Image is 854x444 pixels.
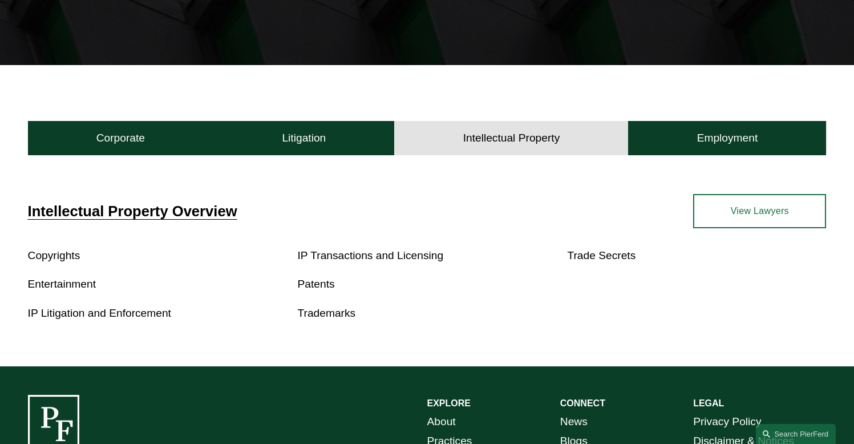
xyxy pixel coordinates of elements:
h4: Employment [697,131,758,145]
a: Intellectual Property Overview [28,203,237,219]
a: About [427,412,456,432]
h4: Litigation [282,131,326,145]
strong: CONNECT [560,398,605,408]
a: Privacy Policy [693,412,761,432]
strong: LEGAL [693,398,724,408]
a: View Lawyers [693,194,826,228]
strong: EXPLORE [427,398,471,408]
a: Search this site [756,424,836,444]
a: Trademarks [298,307,356,319]
a: IP Transactions and Licensing [298,249,444,261]
a: Patents [298,278,335,290]
a: Entertainment [28,278,96,290]
h4: Corporate [96,131,145,145]
a: Copyrights [28,249,80,261]
a: Trade Secrets [567,249,636,261]
a: News [560,412,588,432]
h4: Intellectual Property [463,131,560,145]
a: IP Litigation and Enforcement [28,307,171,319]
